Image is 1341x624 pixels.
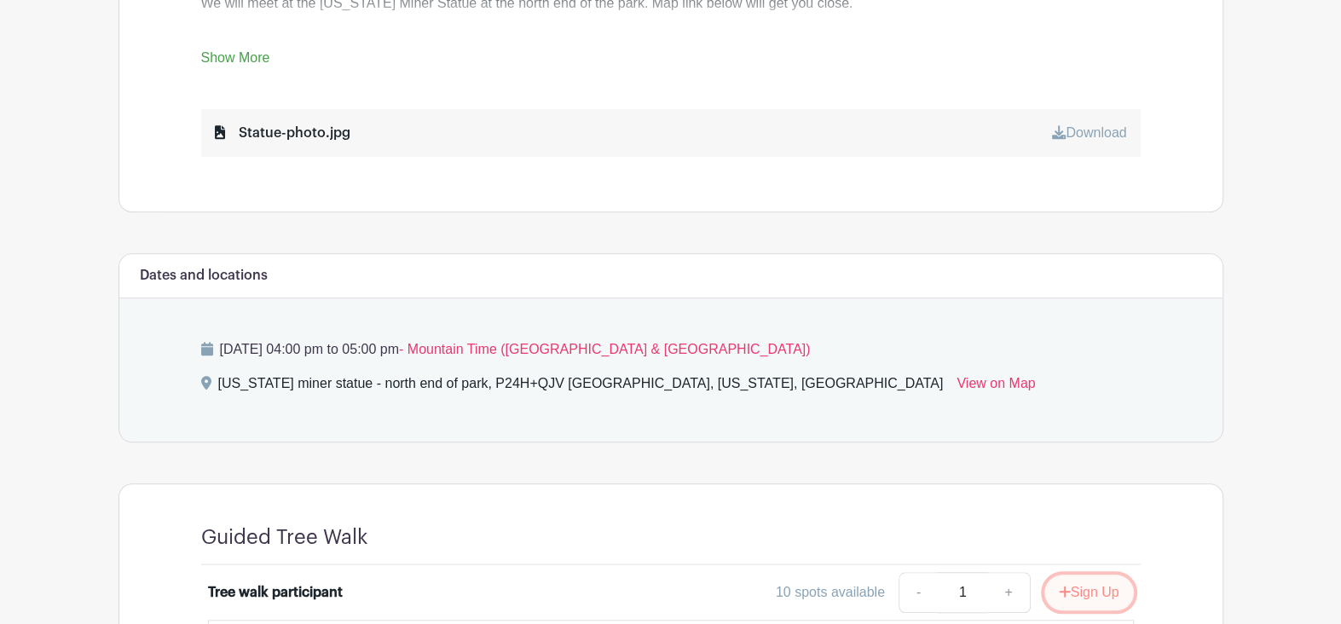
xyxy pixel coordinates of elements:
[987,572,1030,613] a: +
[140,268,268,284] h6: Dates and locations
[218,373,944,401] div: [US_STATE] miner statue - north end of park, P24H+QJV [GEOGRAPHIC_DATA], [US_STATE], [GEOGRAPHIC_...
[201,50,270,72] a: Show More
[201,525,367,550] h4: Guided Tree Walk
[899,572,938,613] a: -
[215,123,350,143] div: Statue-photo.jpg
[399,342,810,356] span: - Mountain Time ([GEOGRAPHIC_DATA] & [GEOGRAPHIC_DATA])
[957,373,1035,401] a: View on Map
[208,582,343,603] div: Tree walk participant
[1052,125,1126,140] a: Download
[776,582,885,603] div: 10 spots available
[1044,575,1134,610] button: Sign Up
[201,339,1141,360] p: [DATE] 04:00 pm to 05:00 pm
